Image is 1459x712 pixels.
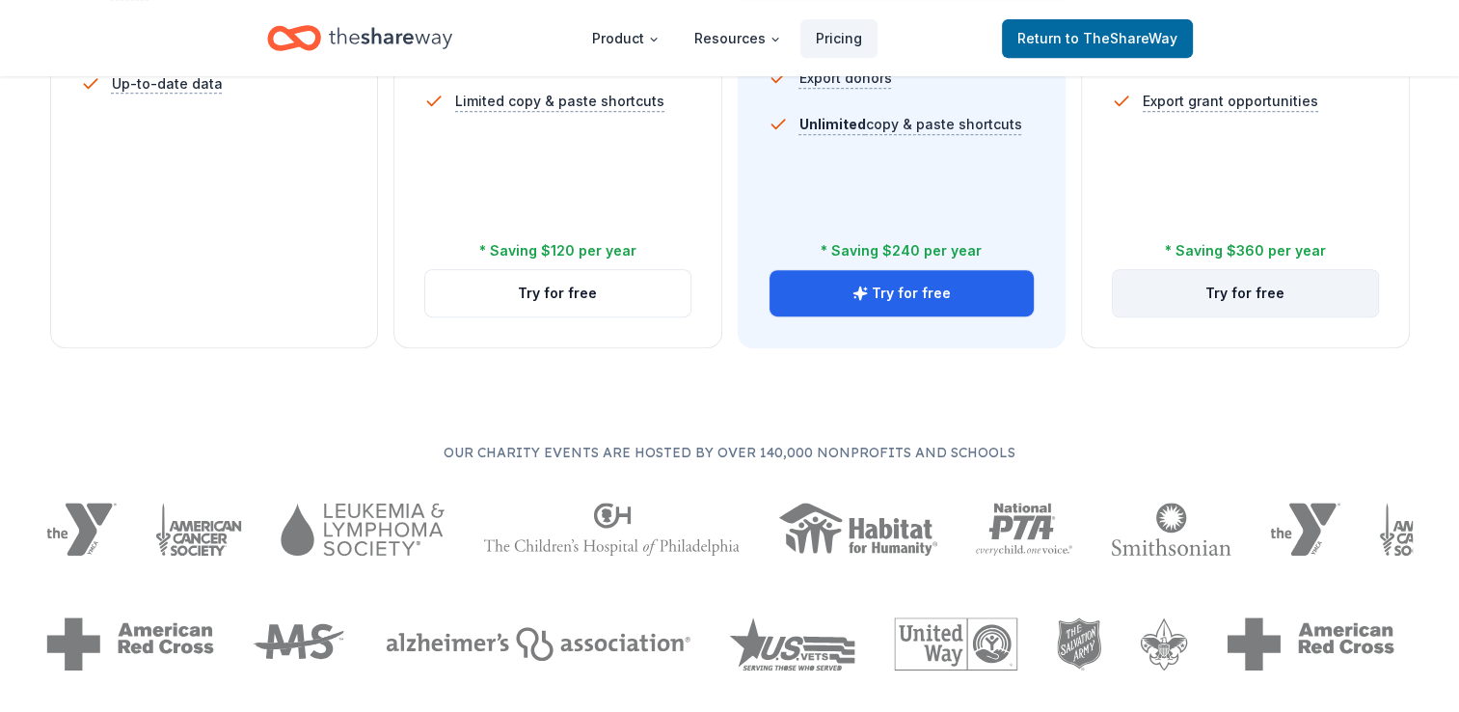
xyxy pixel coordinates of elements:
button: Try for free [1113,270,1378,316]
img: Smithsonian [1111,503,1231,556]
span: Limited copy & paste shortcuts [455,90,664,113]
div: * Saving $120 per year [479,239,636,262]
img: American Red Cross [1227,617,1394,671]
img: United Way [894,617,1017,671]
img: YMCA [46,503,117,556]
img: Habitat for Humanity [778,503,937,556]
span: to TheShareWay [1066,30,1177,46]
span: Up-to-date data [112,72,223,96]
button: Product [577,19,675,58]
a: Pricing [800,19,878,58]
button: Resources [679,19,797,58]
img: US Vets [729,617,855,671]
a: Returnto TheShareWay [1002,19,1193,58]
img: The Children's Hospital of Philadelphia [483,503,740,556]
img: Leukemia & Lymphoma Society [281,503,444,556]
img: American Red Cross [46,617,214,671]
button: Try for free [425,270,690,316]
button: Try for free [770,270,1035,316]
span: Export donors [799,67,892,90]
div: * Saving $360 per year [1165,239,1326,262]
img: Boy Scouts of America [1140,617,1188,671]
img: The Salvation Army [1057,617,1102,671]
img: YMCA [1270,503,1340,556]
a: Home [267,15,452,61]
span: Return [1017,27,1177,50]
span: Export grant opportunities [1143,90,1318,113]
img: Alzheimers Association [386,627,690,661]
img: National PTA [976,503,1073,556]
span: Unlimited [799,116,866,132]
img: American Cancer Society [155,503,243,556]
span: copy & paste shortcuts [799,116,1022,132]
p: Our charity events are hosted by over 140,000 nonprofits and schools [46,441,1413,464]
img: MS [253,617,347,671]
div: * Saving $240 per year [821,239,982,262]
nav: Main [577,15,878,61]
